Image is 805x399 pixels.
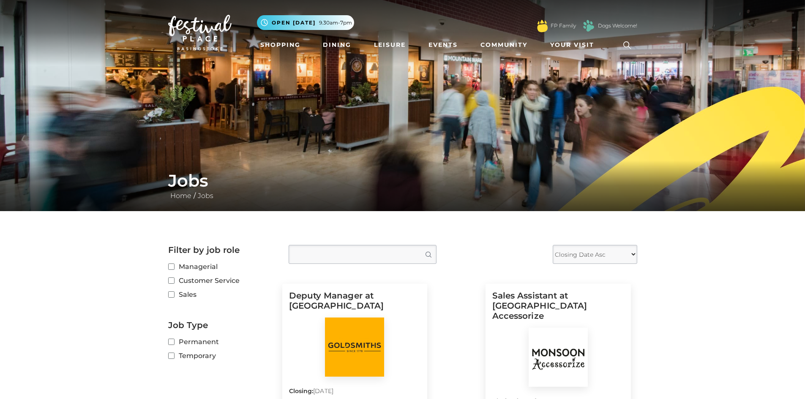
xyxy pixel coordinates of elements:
[168,171,637,191] h1: Jobs
[492,290,624,328] h5: Sales Assistant at [GEOGRAPHIC_DATA] Accessorize
[598,22,637,30] a: Dogs Welcome!
[168,245,276,255] h2: Filter by job role
[550,41,594,49] span: Your Visit
[319,37,355,53] a: Dining
[272,19,316,27] span: Open [DATE]
[425,37,461,53] a: Events
[289,387,421,399] p: [DATE]
[168,337,276,347] label: Permanent
[477,37,531,53] a: Community
[168,15,232,50] img: Festival Place Logo
[289,387,314,395] strong: Closing:
[547,37,602,53] a: Your Visit
[168,192,194,200] a: Home
[325,318,384,377] img: Goldsmiths
[371,37,409,53] a: Leisure
[168,261,276,272] label: Managerial
[551,22,576,30] a: FP Family
[168,350,276,361] label: Temporary
[168,275,276,286] label: Customer Service
[162,171,644,201] div: /
[529,328,588,387] img: Monsoon
[257,37,304,53] a: Shopping
[257,15,354,30] button: Open [DATE] 9.30am-7pm
[168,289,276,300] label: Sales
[196,192,216,200] a: Jobs
[168,320,276,330] h2: Job Type
[319,19,352,27] span: 9.30am-7pm
[289,290,421,318] h5: Deputy Manager at [GEOGRAPHIC_DATA]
